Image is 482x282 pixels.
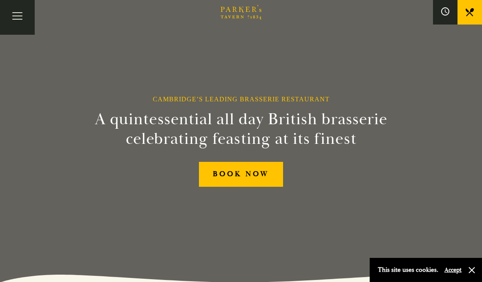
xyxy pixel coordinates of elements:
[153,95,330,103] h1: Cambridge’s Leading Brasserie Restaurant
[444,266,462,274] button: Accept
[468,266,476,274] button: Close and accept
[87,110,395,149] h2: A quintessential all day British brasserie celebrating feasting at its finest
[378,264,438,276] p: This site uses cookies.
[199,162,283,187] a: BOOK NOW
